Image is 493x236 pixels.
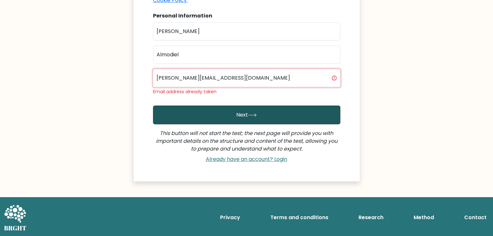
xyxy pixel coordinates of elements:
input: First name [153,22,340,40]
div: Email address already taken [153,88,340,95]
button: Next [153,106,340,124]
a: Method [411,211,437,224]
a: Terms and conditions [268,211,331,224]
i: This button will not start the test; the next page will provide you with important details on the... [156,129,337,152]
input: Email [153,69,340,87]
a: Research [356,211,386,224]
input: Last name [153,46,340,64]
a: Already have an account? Login [203,155,290,163]
div: Personal Information [153,12,340,20]
a: Contact [462,211,489,224]
a: Privacy [217,211,243,224]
